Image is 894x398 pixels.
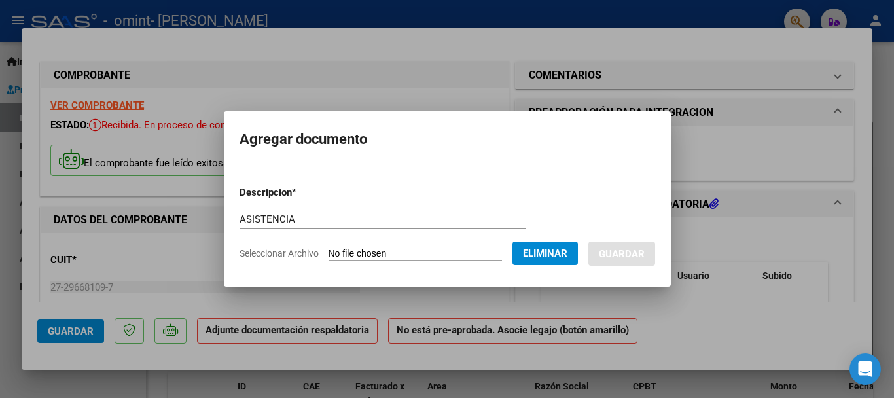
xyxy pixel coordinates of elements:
span: Eliminar [523,247,567,259]
button: Guardar [588,242,655,266]
span: Seleccionar Archivo [240,248,319,259]
div: Open Intercom Messenger [849,353,881,385]
span: Guardar [599,248,645,260]
p: Descripcion [240,185,365,200]
h2: Agregar documento [240,127,655,152]
button: Eliminar [512,242,578,265]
